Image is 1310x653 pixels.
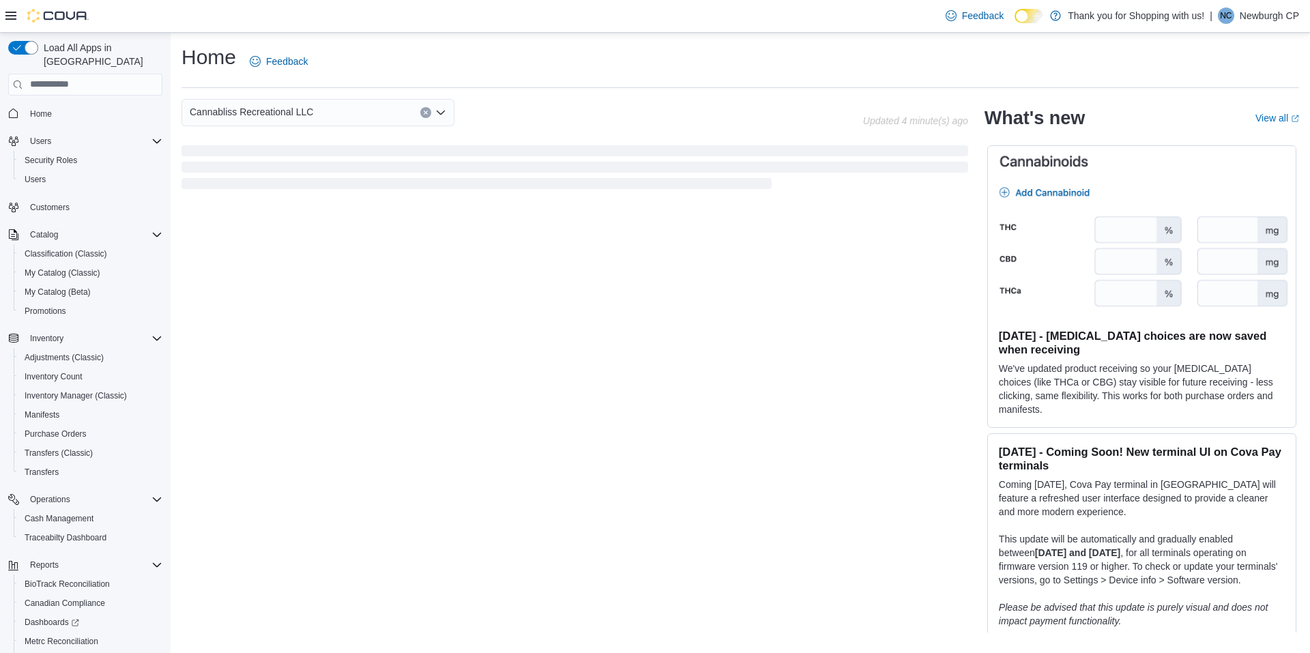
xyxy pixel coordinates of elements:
[14,575,168,594] button: BioTrack Reconciliation
[19,633,104,650] a: Metrc Reconciliation
[19,407,162,423] span: Manifests
[25,287,91,298] span: My Catalog (Beta)
[30,560,59,570] span: Reports
[244,48,313,75] a: Feedback
[25,199,75,216] a: Customers
[14,405,168,424] button: Manifests
[19,595,111,611] a: Canadian Compliance
[19,246,113,262] a: Classification (Classic)
[19,426,92,442] a: Purchase Orders
[25,199,162,216] span: Customers
[25,106,57,122] a: Home
[19,171,162,188] span: Users
[19,368,88,385] a: Inventory Count
[266,55,308,68] span: Feedback
[19,529,162,546] span: Traceabilty Dashboard
[19,388,132,404] a: Inventory Manager (Classic)
[25,617,79,628] span: Dashboards
[999,329,1285,356] h3: [DATE] - [MEDICAL_DATA] choices are now saved when receiving
[14,444,168,463] button: Transfers (Classic)
[19,303,72,319] a: Promotions
[1220,8,1232,24] span: NC
[19,388,162,404] span: Inventory Manager (Classic)
[19,595,162,611] span: Canadian Compliance
[999,532,1285,587] p: This update will be automatically and gradually enabled between , for all terminals operating on ...
[1015,9,1043,23] input: Dark Mode
[940,2,1009,29] a: Feedback
[25,598,105,609] span: Canadian Compliance
[19,349,162,366] span: Adjustments (Classic)
[3,555,168,575] button: Reports
[25,227,63,243] button: Catalog
[1068,8,1204,24] p: Thank you for Shopping with us!
[14,244,168,263] button: Classification (Classic)
[14,386,168,405] button: Inventory Manager (Classic)
[19,284,96,300] a: My Catalog (Beta)
[14,263,168,282] button: My Catalog (Classic)
[999,478,1285,519] p: Coming [DATE], Cova Pay terminal in [GEOGRAPHIC_DATA] will feature a refreshed user interface des...
[25,174,46,185] span: Users
[19,246,162,262] span: Classification (Classic)
[19,265,106,281] a: My Catalog (Classic)
[25,491,162,508] span: Operations
[25,557,64,573] button: Reports
[420,107,431,118] button: Clear input
[19,368,162,385] span: Inventory Count
[25,390,127,401] span: Inventory Manager (Classic)
[25,352,104,363] span: Adjustments (Classic)
[25,330,69,347] button: Inventory
[25,579,110,590] span: BioTrack Reconciliation
[19,407,65,423] a: Manifests
[181,148,968,192] span: Loading
[25,467,59,478] span: Transfers
[30,202,70,213] span: Customers
[190,104,313,120] span: Cannabliss Recreational LLC
[962,9,1004,23] span: Feedback
[3,132,168,151] button: Users
[3,329,168,348] button: Inventory
[14,424,168,444] button: Purchase Orders
[25,105,162,122] span: Home
[14,594,168,613] button: Canadian Compliance
[19,303,162,319] span: Promotions
[14,463,168,482] button: Transfers
[14,348,168,367] button: Adjustments (Classic)
[19,576,162,592] span: BioTrack Reconciliation
[19,171,51,188] a: Users
[985,107,1085,129] h2: What's new
[27,9,89,23] img: Cova
[1291,115,1299,123] svg: External link
[14,509,168,528] button: Cash Management
[25,227,162,243] span: Catalog
[19,265,162,281] span: My Catalog (Classic)
[25,248,107,259] span: Classification (Classic)
[14,367,168,386] button: Inventory Count
[30,136,51,147] span: Users
[19,510,162,527] span: Cash Management
[19,152,162,169] span: Security Roles
[14,632,168,651] button: Metrc Reconciliation
[999,445,1285,472] h3: [DATE] - Coming Soon! New terminal UI on Cova Pay terminals
[19,576,115,592] a: BioTrack Reconciliation
[38,41,162,68] span: Load All Apps in [GEOGRAPHIC_DATA]
[435,107,446,118] button: Open list of options
[1210,8,1212,24] p: |
[19,349,109,366] a: Adjustments (Classic)
[19,284,162,300] span: My Catalog (Beta)
[19,152,83,169] a: Security Roles
[25,532,106,543] span: Traceabilty Dashboard
[1255,113,1299,124] a: View allExternal link
[999,362,1285,416] p: We've updated product receiving so your [MEDICAL_DATA] choices (like THCa or CBG) stay visible fo...
[25,513,93,524] span: Cash Management
[25,448,93,459] span: Transfers (Classic)
[25,133,57,149] button: Users
[19,445,162,461] span: Transfers (Classic)
[19,426,162,442] span: Purchase Orders
[25,409,59,420] span: Manifests
[30,229,58,240] span: Catalog
[14,170,168,189] button: Users
[30,494,70,505] span: Operations
[19,614,85,630] a: Dashboards
[19,464,162,480] span: Transfers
